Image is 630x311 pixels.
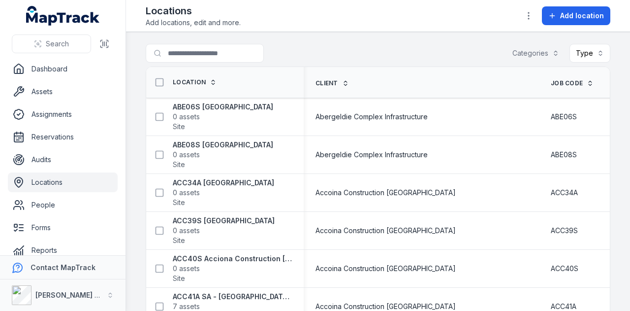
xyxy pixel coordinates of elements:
span: ACC39S [551,226,578,236]
strong: ABE06S [GEOGRAPHIC_DATA] [173,102,273,112]
h2: Locations [146,4,241,18]
strong: Contact MapTrack [31,263,95,272]
a: ABE06S [GEOGRAPHIC_DATA]0 assetsSite [173,102,273,132]
span: Add locations, edit and more. [146,18,241,28]
a: Reservations [8,127,118,147]
a: People [8,195,118,215]
a: Locations [8,173,118,192]
a: ACC39S [GEOGRAPHIC_DATA]0 assetsSite [173,216,275,245]
button: Search [12,35,91,53]
span: Client [315,79,338,87]
strong: [PERSON_NAME] Group [35,291,116,299]
span: Accoina Construction [GEOGRAPHIC_DATA] [315,188,456,198]
a: Assets [8,82,118,102]
a: Job Code [551,79,594,87]
strong: ABE08S [GEOGRAPHIC_DATA] [173,140,273,150]
strong: ACC39S [GEOGRAPHIC_DATA] [173,216,275,226]
span: Job Code [551,79,583,87]
a: Reports [8,241,118,260]
span: Accoina Construction [GEOGRAPHIC_DATA] [315,226,456,236]
span: ABE08S [551,150,577,160]
span: 0 assets [173,112,200,122]
span: Abergeldie Complex Infrastructure [315,112,428,122]
strong: ACC40S Acciona Construction [PERSON_NAME][GEOGRAPHIC_DATA][PERSON_NAME] [173,254,292,264]
span: Site [173,274,185,283]
a: Dashboard [8,59,118,79]
button: Type [569,44,610,63]
span: 0 assets [173,188,200,198]
span: ABE06S [551,112,577,122]
a: ACC40S Acciona Construction [PERSON_NAME][GEOGRAPHIC_DATA][PERSON_NAME]0 assetsSite [173,254,292,283]
span: Location [173,78,206,86]
a: ABE08S [GEOGRAPHIC_DATA]0 assetsSite [173,140,273,170]
span: Site [173,236,185,245]
span: Site [173,198,185,207]
a: Location [173,78,217,86]
span: 0 assets [173,226,200,236]
a: Forms [8,218,118,238]
a: ACC34A [GEOGRAPHIC_DATA]0 assetsSite [173,178,274,207]
a: Assignments [8,104,118,124]
strong: ACC41A SA - [GEOGRAPHIC_DATA][PERSON_NAME][PERSON_NAME] [173,292,292,302]
strong: ACC34A [GEOGRAPHIC_DATA] [173,178,274,188]
span: Add location [560,11,604,21]
button: Categories [506,44,566,63]
span: 0 assets [173,264,200,274]
button: Add location [542,6,610,25]
a: Client [315,79,349,87]
span: Accoina Construction [GEOGRAPHIC_DATA] [315,264,456,274]
span: ACC40S [551,264,578,274]
span: Site [173,160,185,170]
span: 0 assets [173,150,200,160]
span: Site [173,122,185,132]
a: Audits [8,150,118,170]
span: ACC34A [551,188,578,198]
span: Search [46,39,69,49]
span: Abergeldie Complex Infrastructure [315,150,428,160]
a: MapTrack [26,6,100,26]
